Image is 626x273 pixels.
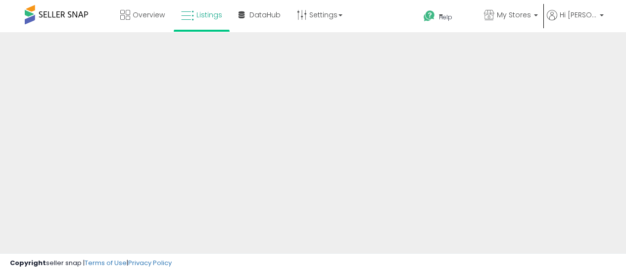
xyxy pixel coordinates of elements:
strong: Copyright [10,258,46,268]
a: Privacy Policy [128,258,172,268]
i: Get Help [423,10,435,22]
div: seller snap | | [10,259,172,268]
a: Terms of Use [85,258,127,268]
span: Help [439,13,452,21]
a: Hi [PERSON_NAME] [547,10,604,32]
span: My Stores [497,10,531,20]
span: Listings [196,10,222,20]
span: Overview [133,10,165,20]
span: Hi [PERSON_NAME] [560,10,597,20]
span: DataHub [249,10,281,20]
a: Help [416,2,475,32]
